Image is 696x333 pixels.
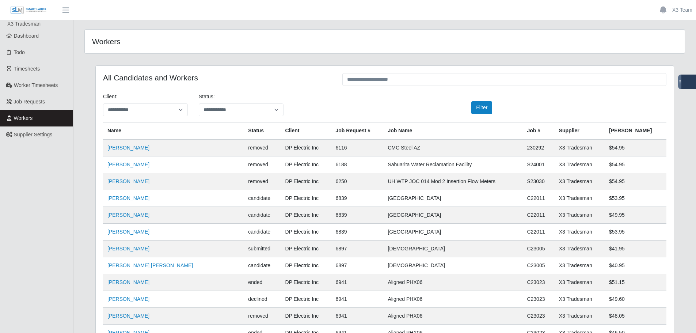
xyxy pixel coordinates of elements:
td: C23023 [522,274,554,291]
td: [GEOGRAPHIC_DATA] [383,190,522,207]
td: 6250 [331,173,383,190]
a: [PERSON_NAME] [107,212,149,218]
th: Job Request # [331,122,383,140]
td: 6116 [331,139,383,156]
a: [PERSON_NAME] [107,162,149,167]
td: DP Electric Inc [281,291,331,308]
td: candidate [244,257,281,274]
td: $54.95 [605,173,666,190]
td: $40.95 [605,257,666,274]
a: [PERSON_NAME] [107,229,149,235]
td: S24001 [522,156,554,173]
td: CMC Steel AZ [383,139,522,156]
td: S23030 [522,173,554,190]
span: Workers [14,115,33,121]
a: [PERSON_NAME] [PERSON_NAME] [107,262,193,268]
td: removed [244,173,281,190]
td: Aligned PHX06 [383,274,522,291]
th: [PERSON_NAME] [605,122,666,140]
td: DP Electric Inc [281,173,331,190]
span: X3 Tradesman [7,21,41,27]
td: C23023 [522,308,554,325]
td: X3 Tradesman [555,241,605,257]
a: [PERSON_NAME] [107,145,149,151]
td: UH WTP JOC 014 Mod 2 Insertion Flow Meters [383,173,522,190]
a: [PERSON_NAME] [107,178,149,184]
td: $53.95 [605,224,666,241]
td: DP Electric Inc [281,274,331,291]
td: X3 Tradesman [555,156,605,173]
td: 6839 [331,207,383,224]
td: candidate [244,207,281,224]
span: Dashboard [14,33,39,39]
td: C22011 [522,207,554,224]
td: removed [244,156,281,173]
td: X3 Tradesman [555,190,605,207]
td: X3 Tradesman [555,207,605,224]
td: DP Electric Inc [281,190,331,207]
td: X3 Tradesman [555,173,605,190]
td: 230292 [522,139,554,156]
td: DP Electric Inc [281,257,331,274]
a: [PERSON_NAME] [107,195,149,201]
td: [DEMOGRAPHIC_DATA] [383,257,522,274]
td: 6897 [331,257,383,274]
td: 6897 [331,241,383,257]
th: Client [281,122,331,140]
a: [PERSON_NAME] [107,296,149,302]
td: X3 Tradesman [555,257,605,274]
td: Aligned PHX06 [383,308,522,325]
td: C23005 [522,241,554,257]
td: $54.95 [605,139,666,156]
td: 6941 [331,274,383,291]
th: Job Name [383,122,522,140]
h4: Workers [92,37,330,46]
td: DP Electric Inc [281,156,331,173]
td: C22011 [522,190,554,207]
td: [GEOGRAPHIC_DATA] [383,224,522,241]
td: Sahuarita Water Reclamation Facility [383,156,522,173]
td: DP Electric Inc [281,308,331,325]
td: Aligned PHX06 [383,291,522,308]
td: $49.60 [605,291,666,308]
td: 6839 [331,190,383,207]
td: ended [244,274,281,291]
label: Client: [103,93,118,101]
td: DP Electric Inc [281,207,331,224]
td: candidate [244,224,281,241]
td: C23023 [522,291,554,308]
td: [DEMOGRAPHIC_DATA] [383,241,522,257]
td: $53.95 [605,190,666,207]
td: removed [244,139,281,156]
span: Worker Timesheets [14,82,58,88]
td: removed [244,308,281,325]
td: $51.15 [605,274,666,291]
img: SLM Logo [10,6,47,14]
td: [GEOGRAPHIC_DATA] [383,207,522,224]
td: C23005 [522,257,554,274]
a: X3 Team [672,6,692,14]
label: Status: [199,93,215,101]
td: X3 Tradesman [555,224,605,241]
td: DP Electric Inc [281,241,331,257]
td: X3 Tradesman [555,139,605,156]
span: Todo [14,49,25,55]
td: $41.95 [605,241,666,257]
span: Supplier Settings [14,132,53,137]
td: $48.05 [605,308,666,325]
span: Timesheets [14,66,40,72]
a: [PERSON_NAME] [107,279,149,285]
th: Name [103,122,244,140]
td: X3 Tradesman [555,274,605,291]
td: 6188 [331,156,383,173]
span: Job Requests [14,99,45,105]
th: Status [244,122,281,140]
th: Job # [522,122,554,140]
a: [PERSON_NAME] [107,313,149,319]
td: C22011 [522,224,554,241]
a: [PERSON_NAME] [107,246,149,251]
td: submitted [244,241,281,257]
td: $54.95 [605,156,666,173]
td: declined [244,291,281,308]
h4: All Candidates and Workers [103,73,331,82]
